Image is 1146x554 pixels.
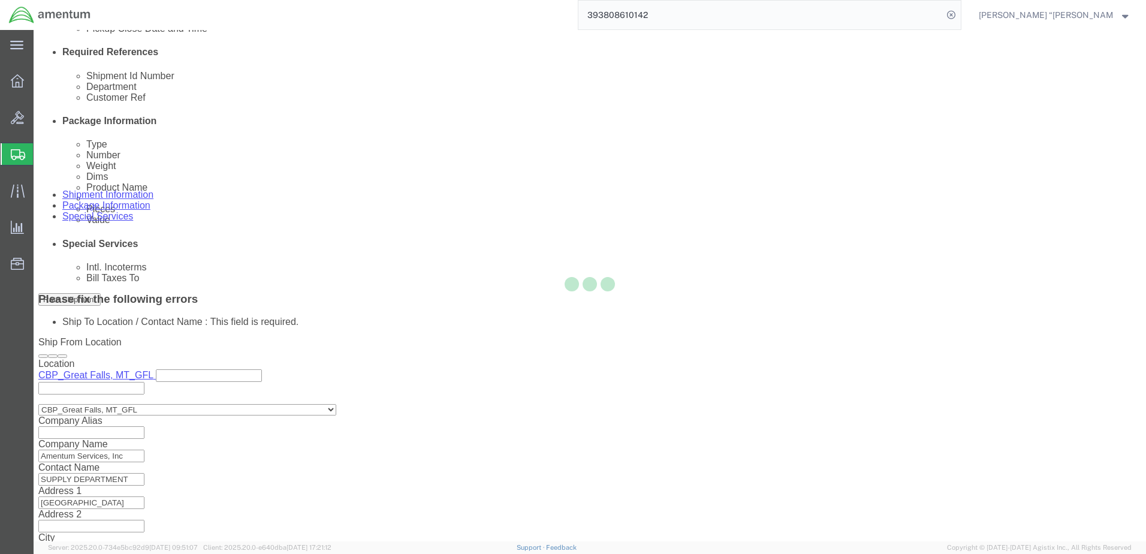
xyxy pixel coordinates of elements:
span: Client: 2025.20.0-e640dba [203,544,331,551]
a: Support [517,544,547,551]
input: Search for shipment number, reference number [578,1,943,29]
img: logo [8,6,91,24]
a: Feedback [546,544,577,551]
span: Courtney “Levi” Rabel [979,8,1114,22]
span: Copyright © [DATE]-[DATE] Agistix Inc., All Rights Reserved [947,543,1132,553]
span: [DATE] 09:51:07 [149,544,198,551]
button: [PERSON_NAME] “[PERSON_NAME]” [PERSON_NAME] [978,8,1129,22]
span: Server: 2025.20.0-734e5bc92d9 [48,544,198,551]
span: [DATE] 17:21:12 [286,544,331,551]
